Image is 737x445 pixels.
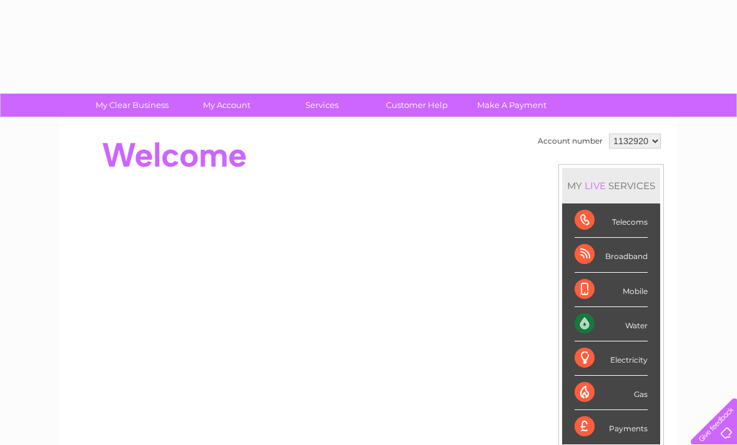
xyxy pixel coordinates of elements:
[176,94,279,117] a: My Account
[575,238,648,272] div: Broadband
[535,130,606,152] td: Account number
[575,273,648,307] div: Mobile
[575,341,648,376] div: Electricity
[81,94,184,117] a: My Clear Business
[365,94,468,117] a: Customer Help
[270,94,373,117] a: Services
[575,410,648,444] div: Payments
[562,168,660,203] div: MY SERVICES
[582,180,608,192] div: LIVE
[575,307,648,341] div: Water
[575,203,648,238] div: Telecoms
[460,94,563,117] a: Make A Payment
[575,376,648,410] div: Gas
